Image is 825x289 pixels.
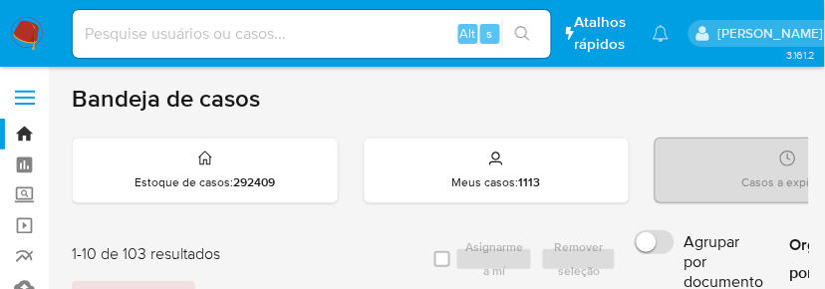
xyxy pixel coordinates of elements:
a: Notificações [653,25,670,42]
span: Alt [460,24,476,43]
input: Pesquise usuários ou casos... [73,21,551,47]
span: Atalhos rápidos [575,12,634,54]
span: s [487,24,493,43]
button: search-icon [502,20,543,48]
